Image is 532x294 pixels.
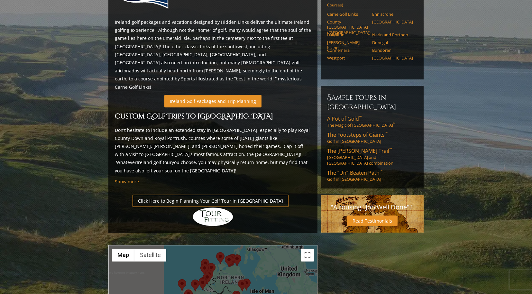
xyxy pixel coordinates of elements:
[327,55,368,60] a: Westport
[115,18,311,91] p: Ireland golf packages and vacations designed by Hidden Links deliver the ultimate Ireland golfing...
[327,115,362,122] span: A Pot of Gold
[327,40,368,51] a: [PERSON_NAME] Island
[385,131,388,136] sup: ™
[112,249,134,262] button: Show street map
[327,169,382,176] span: The “Un”-Beaten Path
[192,207,234,226] img: Hidden Links
[133,195,289,207] a: Click Here to Begin Planning Your Golf Tour in [GEOGRAPHIC_DATA]
[327,147,392,154] span: The [PERSON_NAME] Trail
[380,169,382,174] sup: ™
[327,201,417,213] p: "A rousing "Job Well Done"."
[372,12,413,17] a: Enniscrone
[327,169,417,182] a: The “Un”-Beaten Path™Golf in [GEOGRAPHIC_DATA]
[389,147,392,152] sup: ™
[327,32,368,37] a: Ballyliffin
[372,32,413,37] a: Narin and Portnoo
[372,48,413,53] a: Bundoran
[372,40,413,45] a: Donegal
[164,95,261,107] a: Ireland Golf Packages and Trip Planning
[372,55,413,60] a: [GEOGRAPHIC_DATA]
[393,122,395,126] sup: ™
[327,12,368,17] a: Carne Golf Links
[372,19,413,24] a: [GEOGRAPHIC_DATA]
[301,249,314,262] button: Toggle fullscreen view
[327,92,417,111] h6: Sample Tours in [GEOGRAPHIC_DATA]
[327,115,417,128] a: A Pot of Gold™The Magic of [GEOGRAPHIC_DATA]™
[347,216,398,226] a: Read Testimonials
[327,19,368,35] a: County [GEOGRAPHIC_DATA] ([GEOGRAPHIC_DATA])
[327,147,417,166] a: The [PERSON_NAME] Trail™[GEOGRAPHIC_DATA] and [GEOGRAPHIC_DATA] combination
[327,131,388,138] span: The Footsteps of Giants
[115,179,143,185] a: Show more...
[327,48,368,53] a: Connemara
[137,159,172,165] a: Ireland golf tour
[115,126,311,175] p: Don’t hesitate to include an extended stay in [GEOGRAPHIC_DATA], especially to play Royal County ...
[359,115,362,120] sup: ™
[134,249,166,262] button: Show satellite imagery
[115,111,311,122] h2: Custom Golf Trips to [GEOGRAPHIC_DATA]
[327,131,417,144] a: The Footsteps of Giants™Golf in [GEOGRAPHIC_DATA]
